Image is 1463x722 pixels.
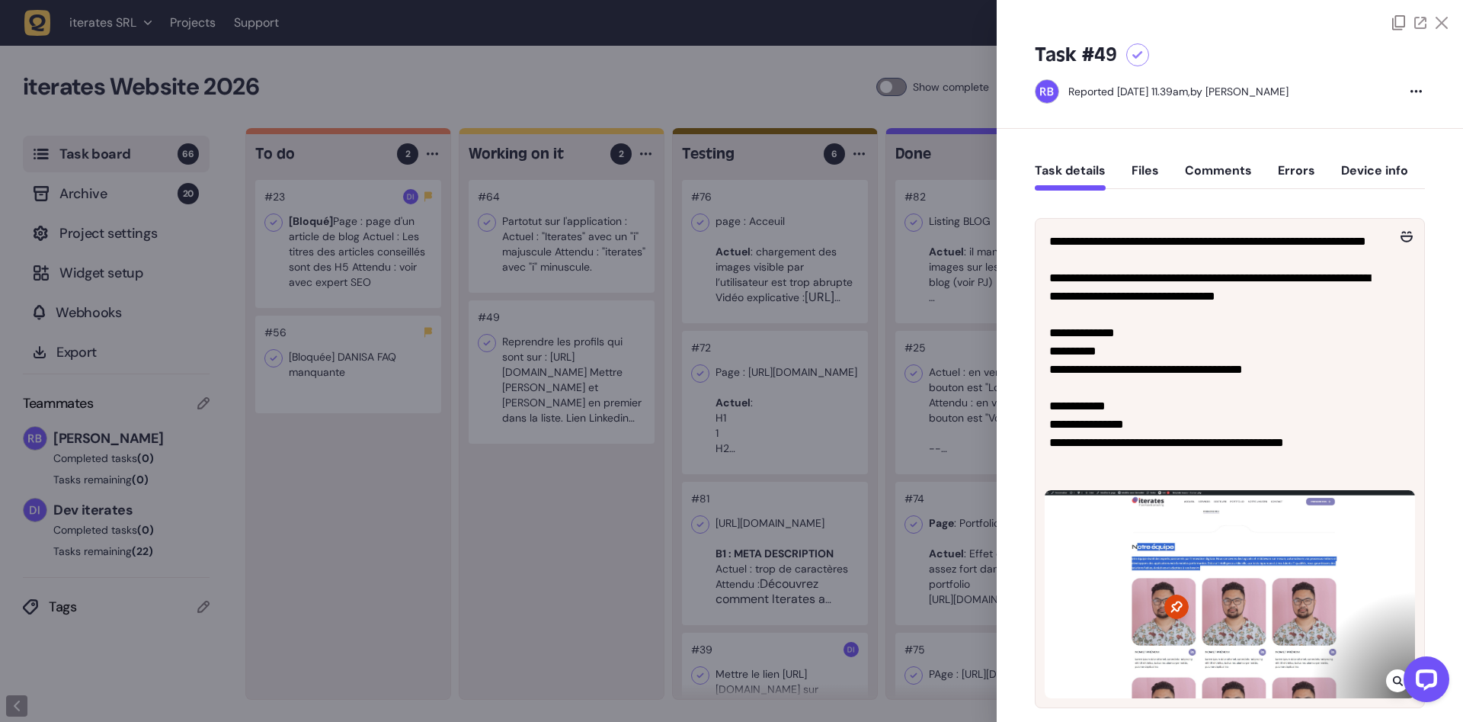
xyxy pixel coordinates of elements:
button: Comments [1185,163,1252,191]
button: Device info [1341,163,1408,191]
iframe: LiveChat chat widget [1391,650,1455,714]
button: Files [1132,163,1159,191]
div: Reported [DATE] 11.39am, [1068,85,1190,98]
img: Rodolphe Balay [1036,80,1058,103]
h5: Task #49 [1035,43,1117,67]
button: Errors [1278,163,1315,191]
button: Task details [1035,163,1106,191]
div: by [PERSON_NAME] [1068,84,1289,99]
